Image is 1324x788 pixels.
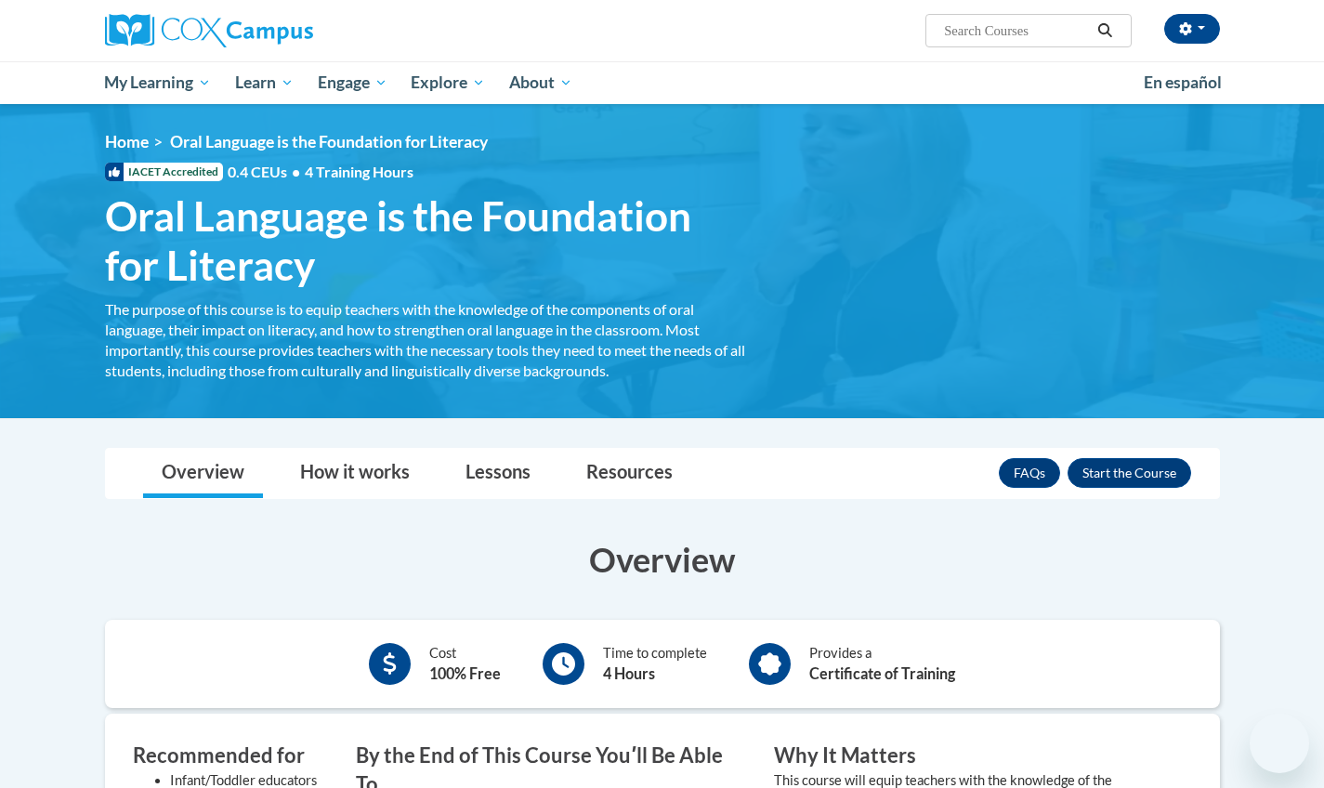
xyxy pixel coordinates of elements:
a: Explore [399,61,497,104]
a: Resources [568,449,691,498]
iframe: Button to launch messaging window [1250,714,1309,773]
a: Learn [223,61,306,104]
h3: Recommended for [133,742,328,770]
span: My Learning [104,72,211,94]
h3: Overview [105,536,1220,583]
span: Oral Language is the Foundation for Literacy [105,191,746,290]
a: Lessons [447,449,549,498]
a: Engage [306,61,400,104]
span: • [292,163,300,180]
a: About [497,61,584,104]
div: Time to complete [603,643,707,685]
a: Home [105,132,149,151]
span: Engage [318,72,387,94]
button: Account Settings [1164,14,1220,44]
a: En español [1132,63,1234,102]
input: Search Courses [942,20,1091,42]
span: Explore [411,72,485,94]
span: Learn [235,72,294,94]
b: 100% Free [429,664,501,682]
a: How it works [282,449,428,498]
span: Oral Language is the Foundation for Literacy [170,132,488,151]
span: IACET Accredited [105,163,223,181]
a: FAQs [999,458,1060,488]
a: Overview [143,449,263,498]
button: Enroll [1068,458,1191,488]
div: The purpose of this course is to equip teachers with the knowledge of the components of oral lang... [105,299,746,381]
a: My Learning [93,61,224,104]
b: 4 Hours [603,664,655,682]
span: 4 Training Hours [305,163,413,180]
span: About [509,72,572,94]
div: Provides a [809,643,955,685]
button: Search [1091,20,1119,42]
div: Main menu [77,61,1248,104]
img: Cox Campus [105,14,313,47]
span: En español [1144,72,1222,92]
b: Certificate of Training [809,664,955,682]
h3: Why It Matters [774,742,1164,770]
div: Cost [429,643,501,685]
span: 0.4 CEUs [228,162,413,182]
a: Cox Campus [105,14,458,47]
